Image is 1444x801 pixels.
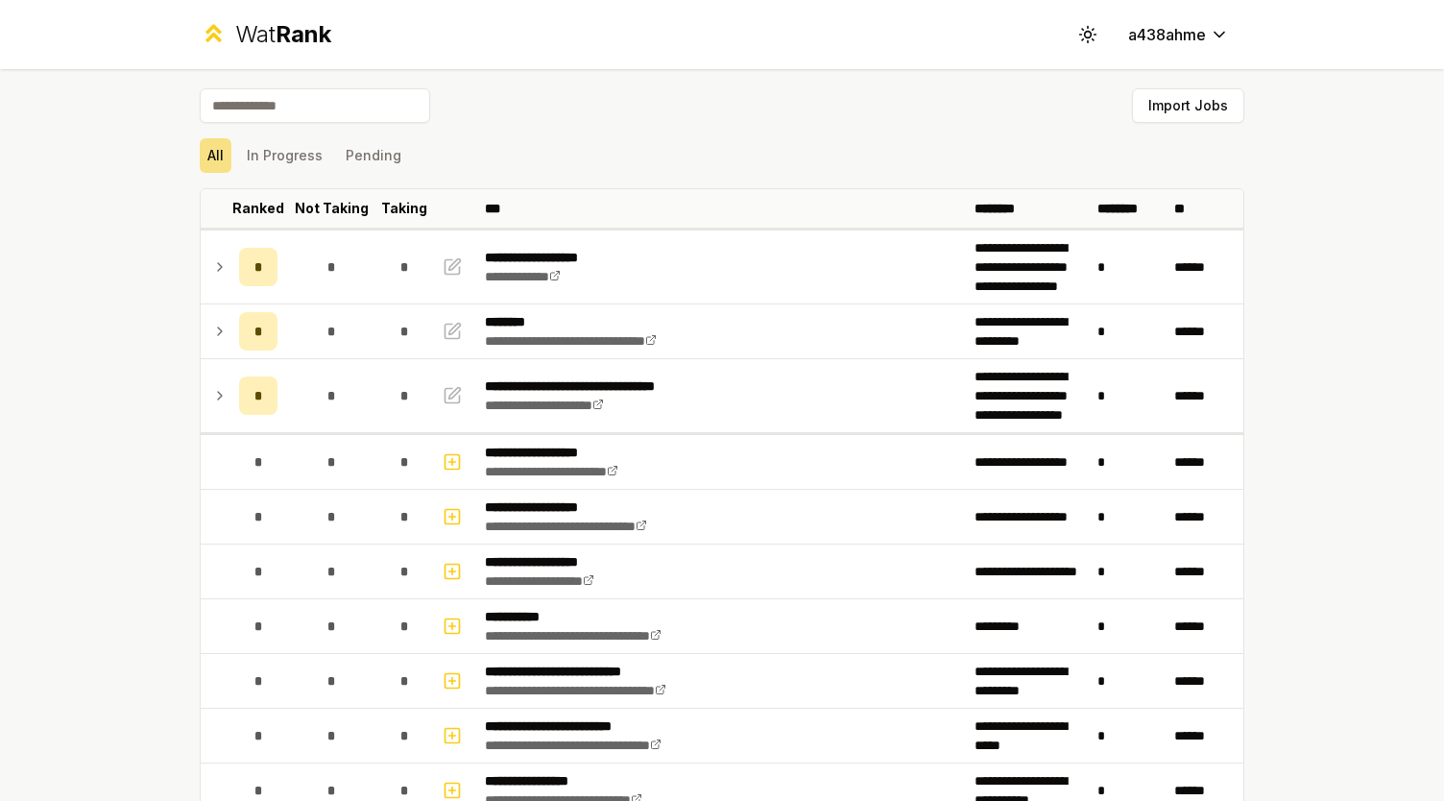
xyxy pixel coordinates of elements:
button: Import Jobs [1132,88,1244,123]
button: a438ahme [1113,17,1244,52]
span: a438ahme [1128,23,1206,46]
button: Pending [338,138,409,173]
p: Taking [381,199,427,218]
a: WatRank [200,19,331,50]
button: All [200,138,231,173]
div: Wat [235,19,331,50]
span: Rank [276,20,331,48]
button: In Progress [239,138,330,173]
p: Not Taking [295,199,369,218]
p: Ranked [232,199,284,218]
